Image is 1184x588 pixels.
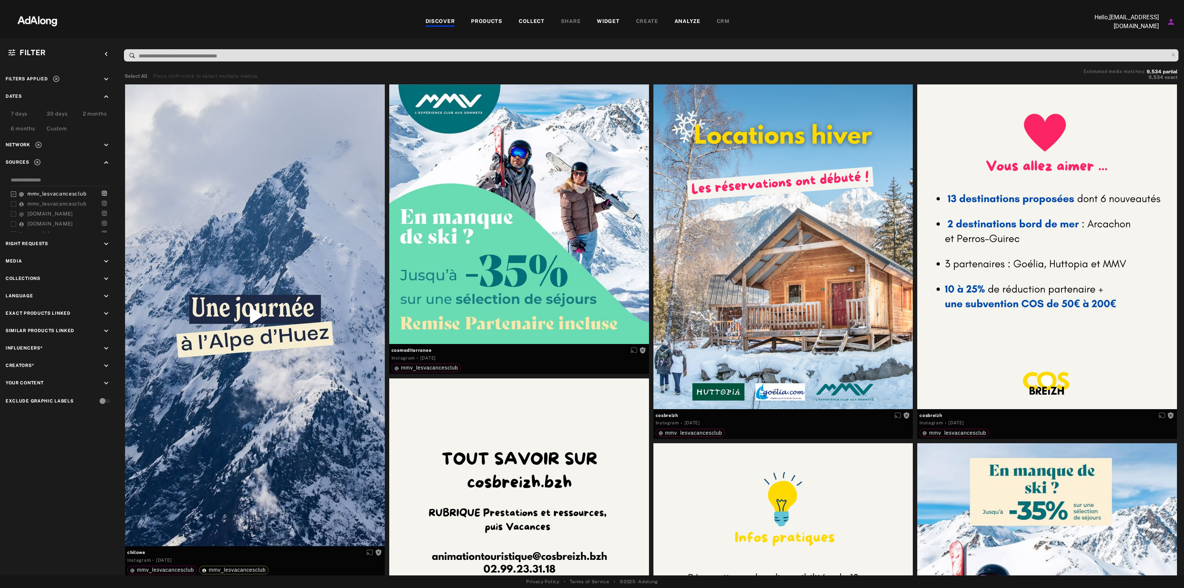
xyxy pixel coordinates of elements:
[156,558,172,563] time: 2025-09-24T07:00:58.000Z
[364,548,375,556] button: Enable diffusion on this media
[417,355,418,361] span: ·
[391,355,415,361] div: Instagram
[209,567,266,573] span: mmv_lesvacancesclub
[526,578,559,585] a: Privacy Policy
[948,420,964,425] time: 2025-09-12T10:01:05.000Z
[6,258,22,264] span: Media
[1085,13,1159,31] p: Hello, [EMAIL_ADDRESS][DOMAIN_NAME]
[27,221,73,227] span: [DOMAIN_NAME]
[6,398,73,404] div: Exclude Graphic Labels
[27,191,86,197] span: mmv_lesvacancesclub
[6,311,71,316] span: Exact Products Linked
[1148,74,1163,80] span: 9,534
[665,430,722,436] span: mmv_lesvacancesclub
[394,365,458,370] div: mmv_lesvacancesclub
[102,50,110,58] i: keyboard_arrow_left
[1147,552,1184,588] div: Widget de chat
[102,379,110,387] i: keyboard_arrow_down
[903,412,910,418] span: Rights not requested
[570,578,609,585] a: Terms of Service
[6,142,30,147] span: Network
[5,9,70,31] img: 63233d7d88ed69de3c212112c67096b6.png
[102,240,110,248] i: keyboard_arrow_down
[6,94,22,99] span: Dates
[1147,69,1161,74] span: 9,534
[47,125,67,134] div: Custom
[27,231,51,237] span: mmvclub
[945,420,947,426] span: ·
[6,328,74,333] span: Similar Products Linked
[102,362,110,370] i: keyboard_arrow_down
[892,411,903,419] button: Enable diffusion on this media
[6,345,43,351] span: Influencers*
[1156,411,1167,419] button: Enable diffusion on this media
[614,578,616,585] span: •
[1084,74,1177,81] button: 9,534exact
[27,201,86,207] span: mmv_lesvacancesclub
[1165,16,1177,28] button: Account settings
[425,17,455,26] div: DISCOVER
[1084,69,1145,74] span: Estimated media matches:
[6,76,48,81] span: Filters applied
[471,17,502,26] div: PRODUCTS
[675,17,700,26] div: ANALYZE
[11,110,27,119] div: 7 days
[597,17,619,26] div: WIDGET
[6,276,40,281] span: Collections
[152,557,154,563] span: ·
[561,17,581,26] div: SHARE
[125,73,147,80] button: Select All
[919,412,1175,419] span: cosbreizh
[684,420,700,425] time: 2025-09-12T10:01:05.000Z
[102,310,110,318] i: keyboard_arrow_down
[420,355,436,361] time: 2025-09-19T17:00:54.000Z
[102,141,110,149] i: keyboard_arrow_down
[130,567,194,572] div: mmv_lesvacancesclub
[656,412,911,419] span: cosbreizh
[659,430,722,435] div: mmv_lesvacancesclub
[127,557,151,564] div: Instagram
[102,275,110,283] i: keyboard_arrow_down
[681,420,683,426] span: ·
[519,17,545,26] div: COLLECT
[401,365,458,371] span: mmv_lesvacancesclub
[102,344,110,353] i: keyboard_arrow_down
[6,380,43,385] span: Your Content
[202,567,266,572] div: mmv_lesvacancesclub
[20,48,46,57] span: Filter
[1147,70,1177,74] button: 9,534partial
[717,17,730,26] div: CRM
[922,430,986,435] div: mmv_lesvacancesclub
[6,363,34,368] span: Creators*
[102,93,110,101] i: keyboard_arrow_up
[1167,412,1174,418] span: Rights not requested
[102,158,110,167] i: keyboard_arrow_up
[102,75,110,83] i: keyboard_arrow_down
[564,578,566,585] span: •
[47,110,67,119] div: 30 days
[6,160,29,165] span: Sources
[620,578,658,585] span: © 2025 - Adalong
[919,420,943,426] div: Instagram
[391,347,647,354] span: cosmediterranee
[6,293,33,298] span: Language
[102,327,110,335] i: keyboard_arrow_down
[375,549,382,555] span: Rights not requested
[83,110,107,119] div: 2 months
[102,292,110,300] i: keyboard_arrow_down
[127,549,383,556] span: chilowe
[639,347,646,353] span: Rights not requested
[656,420,679,426] div: Instagram
[1147,552,1184,588] iframe: Chat Widget
[628,346,639,354] button: Enable diffusion on this media
[153,73,258,80] div: Press shift+click to select multiple medias
[929,430,986,436] span: mmv_lesvacancesclub
[11,125,35,134] div: 6 months
[137,567,194,573] span: mmv_lesvacancesclub
[636,17,658,26] div: CREATE
[27,211,73,217] span: [DOMAIN_NAME]
[6,241,48,246] span: Right Requests
[102,257,110,265] i: keyboard_arrow_down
